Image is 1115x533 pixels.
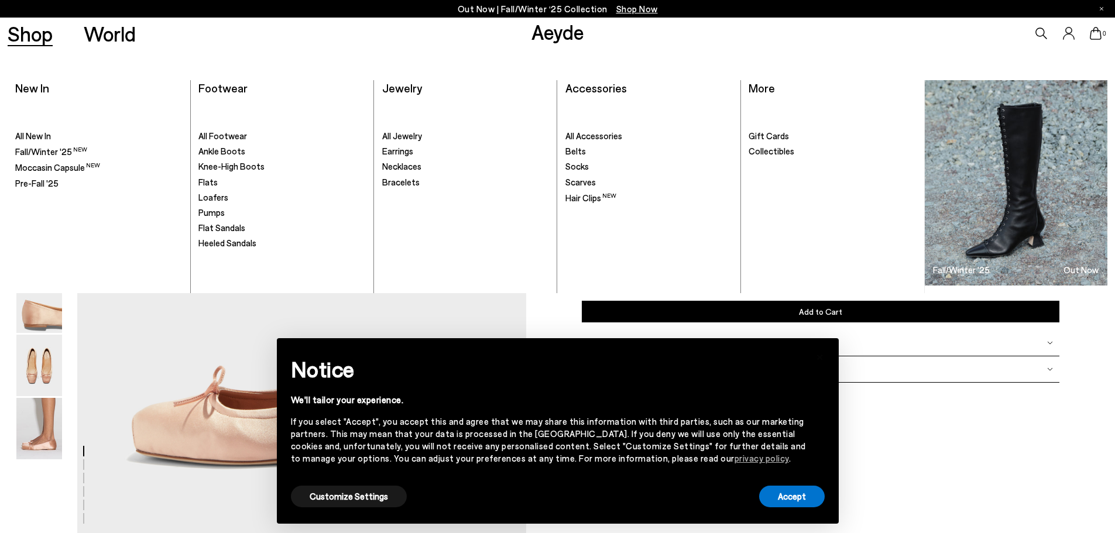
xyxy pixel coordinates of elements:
button: Accept [759,486,825,507]
span: All Footwear [198,130,247,141]
a: Accessories [565,81,627,95]
span: 0 [1102,30,1107,37]
span: Fall/Winter '25 [15,146,87,157]
a: Flats [198,177,366,188]
img: svg%3E [1047,340,1053,346]
span: Earrings [382,146,413,156]
button: Add to Cart [582,301,1059,322]
img: Group_1295_900x.jpg [925,80,1107,286]
a: All New In [15,130,183,142]
a: Pumps [198,207,366,219]
a: Belts [565,146,733,157]
span: Pre-Fall '25 [15,178,59,188]
span: Gift Cards [749,130,789,141]
a: Hair Clips [565,192,733,204]
a: World [84,23,136,44]
a: All Accessories [565,130,733,142]
a: Jewelry [382,81,422,95]
span: Flats [198,177,218,187]
span: All Accessories [565,130,622,141]
span: Navigate to /collections/new-in [616,4,658,14]
a: Moccasin Capsule [15,161,183,174]
a: Heeled Sandals [198,238,366,249]
span: Hair Clips [565,192,616,203]
span: Necklaces [382,161,421,171]
button: Close this notice [806,342,834,370]
a: Shop [8,23,53,44]
a: All Footwear [198,130,366,142]
span: All New In [15,130,51,141]
h3: Fall/Winter '25 [933,266,990,274]
a: Pre-Fall '25 [15,178,183,190]
img: svg%3E [1047,366,1053,372]
a: Necklaces [382,161,550,173]
a: Scarves [565,177,733,188]
a: Earrings [382,146,550,157]
a: More [749,81,775,95]
a: Aeyde [531,19,584,44]
a: Socks [565,161,733,173]
a: Gift Cards [749,130,917,142]
div: If you select "Accept", you accept this and agree that we may share this information with third p... [291,415,806,465]
span: Pumps [198,207,225,218]
span: Heeled Sandals [198,238,256,248]
span: Belts [565,146,586,156]
img: Gabriella Satin Ballet Flats - Image 6 [16,398,62,459]
span: Scarves [565,177,596,187]
span: Add to Cart [799,307,842,317]
span: Flat Sandals [198,222,245,233]
button: Customize Settings [291,486,407,507]
a: Knee-High Boots [198,161,366,173]
a: Ankle Boots [198,146,366,157]
a: Collectibles [749,146,917,157]
a: Bracelets [382,177,550,188]
span: Bracelets [382,177,420,187]
span: Socks [565,161,589,171]
span: Collectibles [749,146,794,156]
a: Fall/Winter '25 Out Now [925,80,1107,286]
a: Footwear [198,81,248,95]
a: New In [15,81,49,95]
img: Gabriella Satin Ballet Flats - Image 4 [16,271,62,333]
a: Flat Sandals [198,222,366,234]
a: Fall/Winter '25 [15,146,183,158]
p: Out Now | Fall/Winter ‘25 Collection [458,2,658,16]
a: privacy policy [735,453,789,463]
a: All Jewelry [382,130,550,142]
span: × [816,347,824,364]
div: We'll tailor your experience. [291,394,806,406]
img: Gabriella Satin Ballet Flats - Image 5 [16,335,62,396]
a: Loafers [198,192,366,204]
h3: Out Now [1063,266,1099,274]
span: Loafers [198,192,228,202]
span: Ankle Boots [198,146,245,156]
a: 0 [1090,27,1102,40]
span: Knee-High Boots [198,161,265,171]
span: All Jewelry [382,130,422,141]
span: Moccasin Capsule [15,162,100,173]
h2: Notice [291,354,806,384]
